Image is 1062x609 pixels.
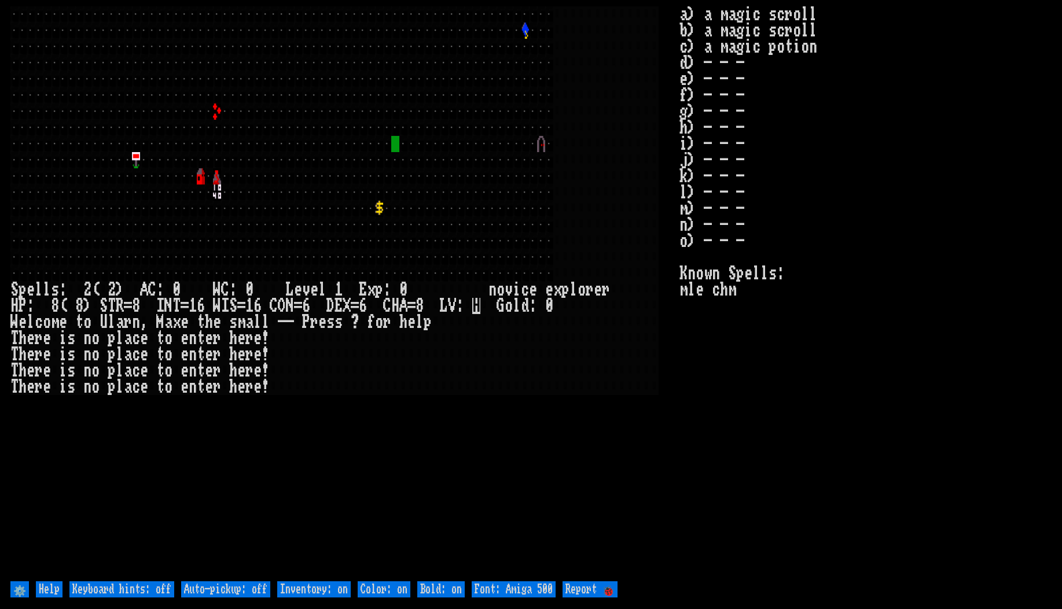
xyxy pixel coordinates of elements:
div: p [375,282,383,298]
div: e [237,330,245,346]
div: = [294,298,302,314]
div: o [43,314,51,330]
div: M [156,314,164,330]
div: e [43,330,51,346]
div: e [27,363,35,379]
div: m [237,314,245,330]
div: o [83,314,91,330]
div: s [229,314,237,330]
div: e [27,330,35,346]
div: ! [262,363,270,379]
div: T [10,363,19,379]
div: l [108,314,116,330]
div: 6 [302,298,310,314]
div: n [189,363,197,379]
div: e [253,363,262,379]
div: s [51,282,59,298]
input: Color: on [358,581,410,597]
div: L [286,282,294,298]
div: E [359,282,367,298]
div: n [132,314,140,330]
div: ? [351,314,359,330]
div: : [229,282,237,298]
div: e [181,314,189,330]
div: l [116,330,124,346]
div: 8 [75,298,83,314]
div: U [100,314,108,330]
div: o [91,346,100,363]
div: h [229,363,237,379]
div: - [278,314,286,330]
div: T [10,379,19,395]
div: W [213,282,221,298]
div: e [43,379,51,395]
div: h [19,346,27,363]
mark: H [472,298,480,314]
div: ( [91,282,100,298]
div: n [83,346,91,363]
div: 1 [335,282,343,298]
div: n [488,282,497,298]
input: Bold: on [417,581,465,597]
div: C [148,282,156,298]
div: h [399,314,407,330]
div: l [416,314,424,330]
div: r [35,330,43,346]
div: r [213,363,221,379]
div: e [318,314,326,330]
div: c [132,363,140,379]
div: r [245,330,253,346]
div: e [205,330,213,346]
div: e [43,346,51,363]
div: e [27,346,35,363]
div: W [10,314,19,330]
div: e [545,282,553,298]
div: 1 [245,298,253,314]
div: m [51,314,59,330]
div: r [245,379,253,395]
div: W [213,298,221,314]
div: p [424,314,432,330]
div: n [189,330,197,346]
div: e [529,282,537,298]
div: : [27,298,35,314]
div: e [213,314,221,330]
div: O [278,298,286,314]
div: e [140,330,148,346]
div: o [497,282,505,298]
div: : [156,282,164,298]
div: X [343,298,351,314]
div: i [59,346,67,363]
input: Keyboard hints: off [69,581,174,597]
div: n [83,363,91,379]
div: t [197,379,205,395]
div: s [335,314,343,330]
div: e [181,363,189,379]
div: o [91,330,100,346]
div: n [189,379,197,395]
div: i [59,330,67,346]
div: = [181,298,189,314]
div: r [213,346,221,363]
div: r [383,314,391,330]
div: e [237,346,245,363]
div: s [67,363,75,379]
div: 0 [399,282,407,298]
div: p [108,330,116,346]
div: ) [83,298,91,314]
div: l [116,346,124,363]
div: l [35,282,43,298]
div: e [253,330,262,346]
div: T [10,330,19,346]
div: a [124,379,132,395]
div: e [19,314,27,330]
div: r [35,379,43,395]
div: i [513,282,521,298]
div: o [164,330,172,346]
div: D [326,298,335,314]
div: G [497,298,505,314]
div: s [67,379,75,395]
div: x [553,282,561,298]
div: h [229,330,237,346]
div: 0 [245,282,253,298]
